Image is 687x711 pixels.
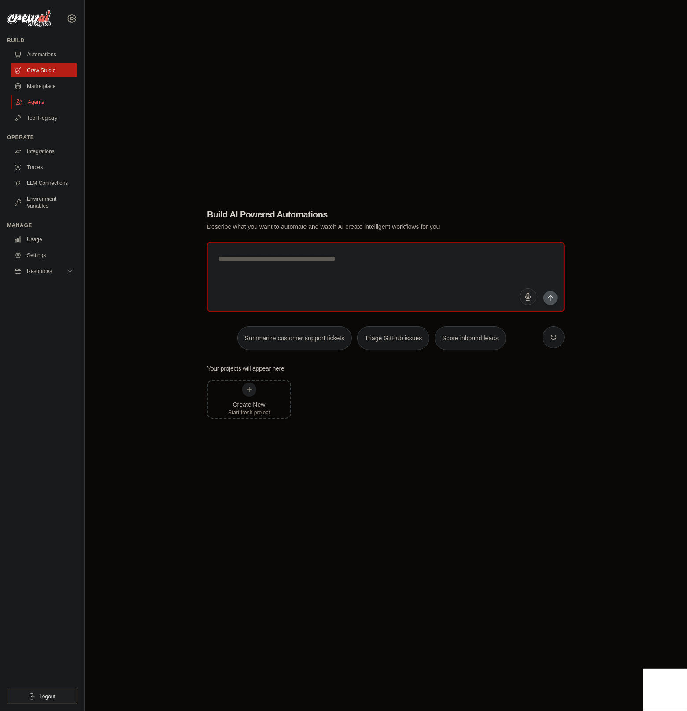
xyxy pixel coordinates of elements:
[207,208,503,221] h1: Build AI Powered Automations
[643,669,687,711] iframe: Chat Widget
[11,176,77,190] a: LLM Connections
[39,693,55,700] span: Logout
[357,326,429,350] button: Triage GitHub issues
[7,222,77,229] div: Manage
[207,364,284,373] h3: Your projects will appear here
[435,326,506,350] button: Score inbound leads
[11,144,77,158] a: Integrations
[207,222,503,231] p: Describe what you want to automate and watch AI create intelligent workflows for you
[7,689,77,704] button: Logout
[11,63,77,77] a: Crew Studio
[11,95,78,109] a: Agents
[237,326,352,350] button: Summarize customer support tickets
[11,192,77,213] a: Environment Variables
[27,268,52,275] span: Resources
[228,409,270,416] div: Start fresh project
[11,111,77,125] a: Tool Registry
[520,288,536,305] button: Click to speak your automation idea
[7,37,77,44] div: Build
[11,160,77,174] a: Traces
[11,264,77,278] button: Resources
[228,400,270,409] div: Create New
[11,79,77,93] a: Marketplace
[11,48,77,62] a: Automations
[7,134,77,141] div: Operate
[7,10,51,27] img: Logo
[11,232,77,247] a: Usage
[11,248,77,262] a: Settings
[543,326,565,348] button: Get new suggestions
